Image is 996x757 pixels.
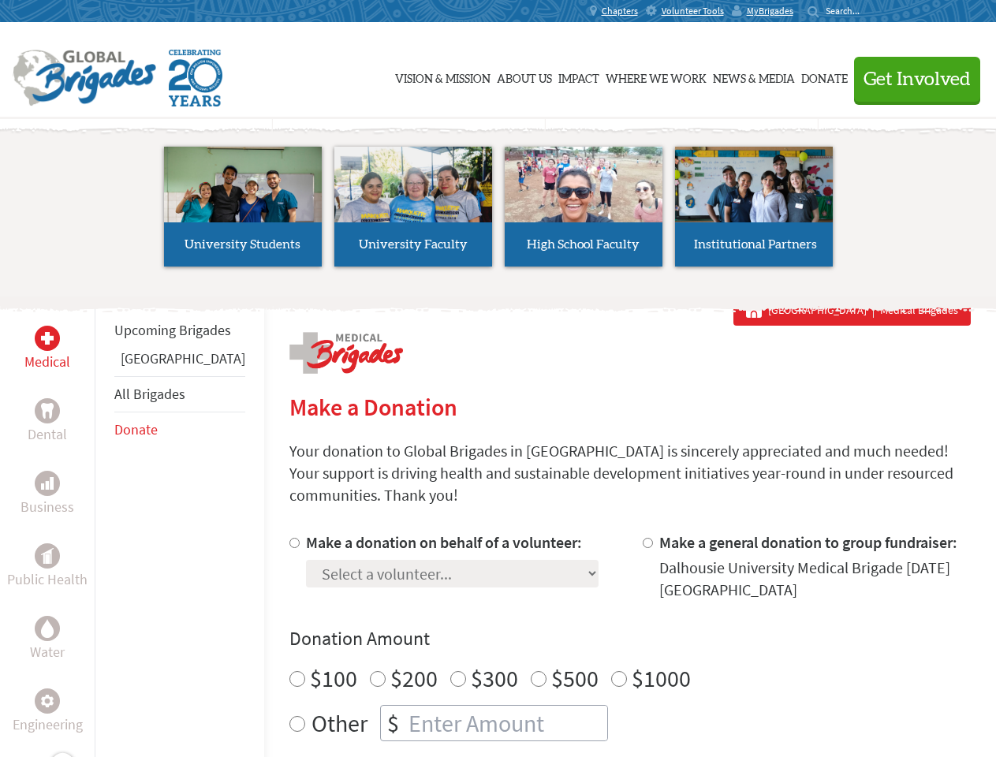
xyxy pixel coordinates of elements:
[41,403,54,418] img: Dental
[359,238,468,251] span: University Faculty
[334,147,492,267] a: University Faculty
[558,37,599,116] a: Impact
[471,663,518,693] label: $300
[694,238,817,251] span: Institutional Partners
[662,5,724,17] span: Volunteer Tools
[30,616,65,663] a: WaterWater
[114,313,245,348] li: Upcoming Brigades
[185,238,300,251] span: University Students
[527,238,640,251] span: High School Faculty
[164,147,322,267] a: University Students
[659,557,971,601] div: Dalhousie University Medical Brigade [DATE] [GEOGRAPHIC_DATA]
[114,412,245,447] li: Donate
[21,496,74,518] p: Business
[311,705,367,741] label: Other
[41,477,54,490] img: Business
[713,37,795,116] a: News & Media
[632,663,691,693] label: $1000
[405,706,607,740] input: Enter Amount
[747,5,793,17] span: MyBrigades
[826,5,871,17] input: Search...
[13,50,156,106] img: Global Brigades Logo
[675,147,833,267] a: Institutional Partners
[289,332,403,374] img: logo-medical.png
[21,471,74,518] a: BusinessBusiness
[35,543,60,569] div: Public Health
[28,423,67,446] p: Dental
[41,332,54,345] img: Medical
[289,626,971,651] h4: Donation Amount
[114,385,185,403] a: All Brigades
[854,57,980,102] button: Get Involved
[505,147,662,267] a: High School Faculty
[114,420,158,438] a: Donate
[121,349,245,367] a: [GEOGRAPHIC_DATA]
[602,5,638,17] span: Chapters
[114,376,245,412] li: All Brigades
[390,663,438,693] label: $200
[801,37,848,116] a: Donate
[41,695,54,707] img: Engineering
[306,532,582,552] label: Make a donation on behalf of a volunteer:
[24,351,70,373] p: Medical
[28,398,67,446] a: DentalDental
[7,543,88,591] a: Public HealthPublic Health
[114,321,231,339] a: Upcoming Brigades
[24,326,70,373] a: MedicalMedical
[13,714,83,736] p: Engineering
[169,50,222,106] img: Global Brigades Celebrating 20 Years
[41,548,54,564] img: Public Health
[41,619,54,637] img: Water
[35,398,60,423] div: Dental
[13,688,83,736] a: EngineeringEngineering
[551,663,599,693] label: $500
[505,147,662,223] img: menu_brigades_submenu_3.jpg
[606,37,707,116] a: Where We Work
[395,37,491,116] a: Vision & Mission
[659,532,957,552] label: Make a general donation to group fundraiser:
[289,393,971,421] h2: Make a Donation
[30,641,65,663] p: Water
[310,663,357,693] label: $100
[864,70,971,89] span: Get Involved
[35,616,60,641] div: Water
[334,147,492,252] img: menu_brigades_submenu_2.jpg
[289,440,971,506] p: Your donation to Global Brigades in [GEOGRAPHIC_DATA] is sincerely appreciated and much needed! Y...
[675,147,833,252] img: menu_brigades_submenu_4.jpg
[164,147,322,252] img: menu_brigades_submenu_1.jpg
[35,471,60,496] div: Business
[497,37,552,116] a: About Us
[35,688,60,714] div: Engineering
[7,569,88,591] p: Public Health
[381,706,405,740] div: $
[114,348,245,376] li: Ghana
[35,326,60,351] div: Medical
